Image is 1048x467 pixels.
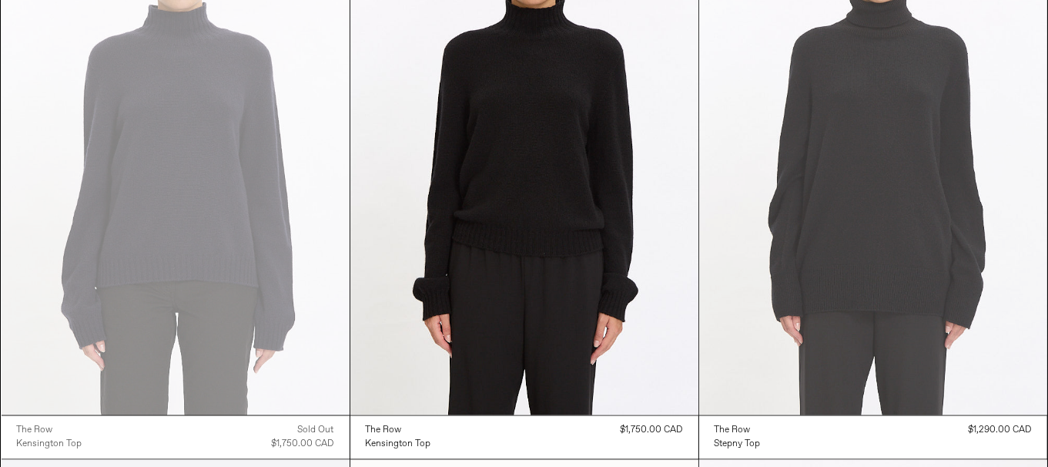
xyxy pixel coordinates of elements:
div: The Row [17,425,53,438]
div: $1,750.00 CAD [272,438,334,452]
a: Stepny Top [715,438,761,452]
a: The Row [715,424,761,438]
div: Sold out [298,424,334,438]
a: The Row [17,424,82,438]
div: The Row [366,425,402,438]
div: $1,290.00 CAD [969,424,1032,438]
a: The Row [366,424,431,438]
a: Kensington Top [366,438,431,452]
div: $1,750.00 CAD [621,424,683,438]
div: The Row [715,425,751,438]
a: Kensington Top [17,438,82,452]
